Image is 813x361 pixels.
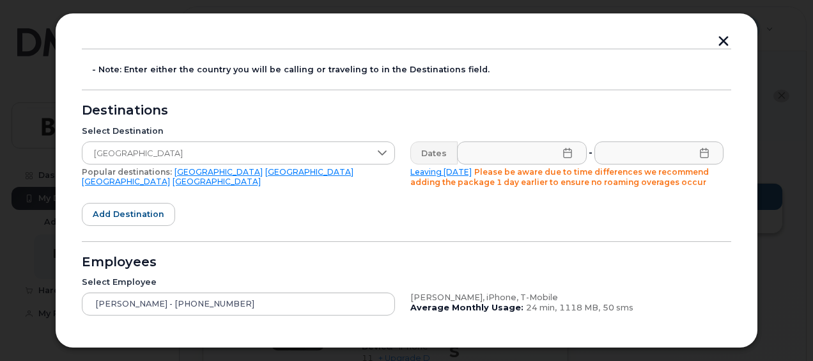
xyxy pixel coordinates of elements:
[82,293,395,316] input: Search device
[410,167,472,177] a: Leaving [DATE]
[410,303,523,312] b: Average Monthly Usage:
[265,167,353,177] a: [GEOGRAPHIC_DATA]
[757,305,803,351] iframe: Messenger Launcher
[173,177,261,186] a: [GEOGRAPHIC_DATA]
[92,65,731,75] div: - Note: Enter either the country you will be calling or traveling to in the Destinations field.
[603,303,633,312] span: 50 sms
[559,303,600,312] span: 1118 MB,
[174,167,263,177] a: [GEOGRAPHIC_DATA]
[82,277,395,287] div: Select Employee
[410,167,709,187] span: Please be aware due to time differences we recommend adding the package 1 day earlier to ensure n...
[82,106,731,116] div: Destinations
[82,142,370,165] span: United Kingdom
[82,126,395,136] div: Select Destination
[457,141,587,164] input: Please fill out this field
[594,141,724,164] input: Please fill out this field
[82,257,731,268] div: Employees
[410,293,724,303] div: [PERSON_NAME], iPhone, T-Mobile
[526,303,557,312] span: 24 min,
[586,141,595,164] div: -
